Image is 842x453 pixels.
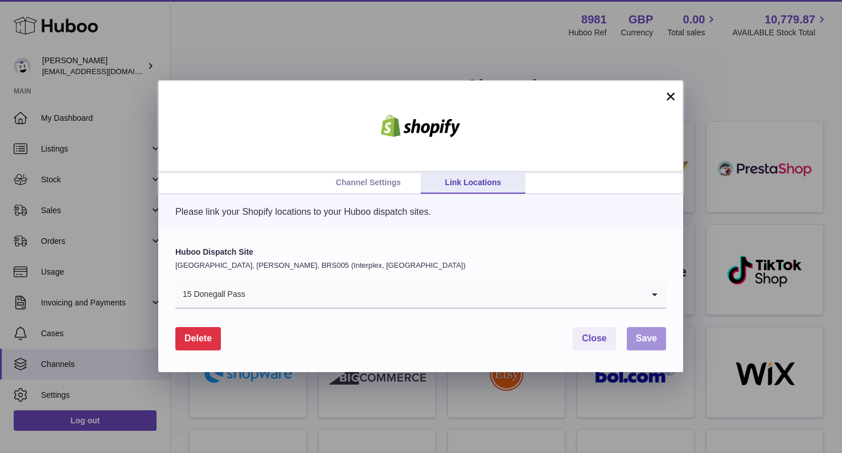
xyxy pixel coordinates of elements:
span: 15 Donegall Pass [175,281,246,308]
label: Huboo Dispatch Site [175,247,666,258]
button: Save [627,327,666,350]
span: Close [582,333,607,343]
a: Link Locations [421,172,525,194]
img: shopify [372,115,469,137]
span: Delete [184,333,212,343]
a: Channel Settings [316,172,421,194]
button: Close [573,327,616,350]
p: Please link your Shopify locations to your Huboo dispatch sites. [175,206,666,218]
div: Search for option [175,281,666,309]
button: Delete [175,327,221,350]
p: [GEOGRAPHIC_DATA], [PERSON_NAME], BRS005 (Interplex, [GEOGRAPHIC_DATA]) [175,260,666,271]
button: × [664,89,677,103]
input: Search for option [246,281,643,308]
span: Save [636,333,657,343]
